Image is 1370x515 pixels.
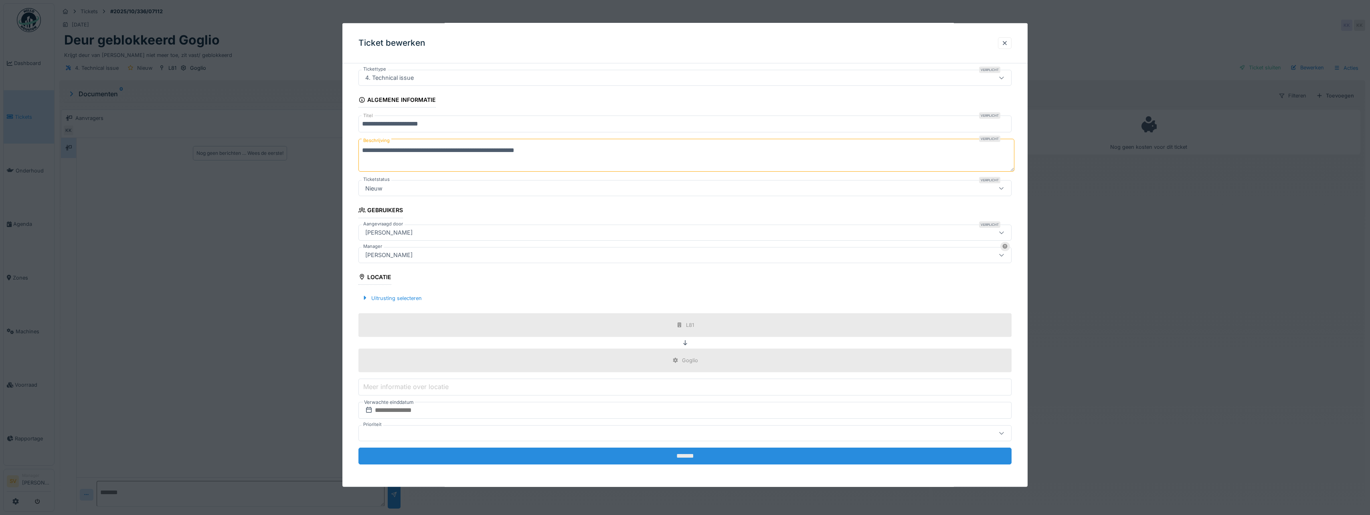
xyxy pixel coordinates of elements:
[358,204,403,218] div: Gebruikers
[362,112,374,119] label: Titel
[358,94,436,107] div: Algemene informatie
[362,73,417,82] div: 4. Technical issue
[358,271,391,284] div: Locatie
[362,66,388,73] label: Tickettype
[358,38,425,48] h3: Ticket bewerken
[979,221,1000,227] div: Verplicht
[362,250,416,259] div: [PERSON_NAME]
[363,398,415,407] label: Verwachte einddatum
[979,67,1000,73] div: Verplicht
[362,136,391,146] label: Beschrijving
[362,228,416,237] div: [PERSON_NAME]
[979,136,1000,142] div: Verplicht
[979,112,1000,119] div: Verplicht
[686,321,694,329] div: L81
[362,220,405,227] label: Aangevraagd door
[362,382,450,391] label: Meer informatie over locatie
[682,357,698,364] div: Goglio
[362,243,384,249] label: Manager
[362,176,391,183] label: Ticketstatus
[362,184,386,193] div: Nieuw
[362,421,383,428] label: Prioriteit
[358,292,425,303] div: Uitrusting selecteren
[979,177,1000,183] div: Verplicht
